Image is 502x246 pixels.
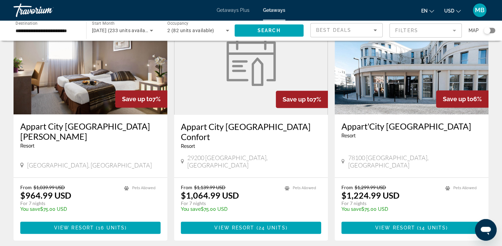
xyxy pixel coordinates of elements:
[283,96,313,103] span: Save up to
[415,225,448,230] span: ( )
[94,225,127,230] span: ( )
[14,6,167,114] img: S300I01X.jpg
[444,8,454,14] span: USD
[27,161,152,169] span: [GEOGRAPHIC_DATA], [GEOGRAPHIC_DATA]
[258,28,281,33] span: Search
[181,143,195,149] span: Resort
[20,190,71,200] p: $964.99 USD
[469,26,479,35] span: Map
[20,184,32,190] span: From
[276,91,328,108] div: 7%
[54,225,94,230] span: View Resort
[389,23,462,38] button: Filter
[259,225,286,230] span: 24 units
[181,121,321,142] a: Appart City [GEOGRAPHIC_DATA] Confort
[316,26,377,34] mat-select: Sort by
[254,225,287,230] span: ( )
[355,184,386,190] span: $1,299.99 USD
[122,95,152,103] span: Save up to
[115,90,167,108] div: 7%
[348,154,482,169] span: 78100 [GEOGRAPHIC_DATA], [GEOGRAPHIC_DATA]
[16,21,38,25] span: Destination
[217,7,249,13] a: Getaways Plus
[132,186,156,190] span: Pets Allowed
[443,95,473,103] span: Save up to
[98,225,125,230] span: 16 units
[181,206,201,212] span: You save
[341,190,400,200] p: $1,224.99 USD
[421,8,428,14] span: en
[293,186,316,190] span: Pets Allowed
[14,1,81,19] a: Travorium
[181,200,278,206] p: For 7 nights
[20,206,40,212] span: You save
[421,6,434,16] button: Change language
[194,184,225,190] span: $1,139.99 USD
[20,121,161,141] a: Appart City [GEOGRAPHIC_DATA][PERSON_NAME]
[20,143,34,149] span: Resort
[341,184,353,190] span: From
[341,121,482,131] a: Appart'City [GEOGRAPHIC_DATA]
[167,28,214,33] span: 2 (82 units available)
[335,6,488,114] img: RU73E01X.jpg
[341,200,438,206] p: For 7 nights
[475,7,484,14] span: MB
[33,184,65,190] span: $1,039.99 USD
[92,28,153,33] span: [DATE] (233 units available)
[341,206,361,212] span: You save
[214,225,254,230] span: View Resort
[453,186,477,190] span: Pets Allowed
[222,35,280,86] img: week.svg
[181,222,321,234] button: View Resort(24 units)
[341,133,356,138] span: Resort
[20,206,117,212] p: $75.00 USD
[444,6,461,16] button: Change currency
[436,90,488,108] div: 6%
[167,21,189,26] span: Occupancy
[92,21,115,26] span: Start Month
[341,222,482,234] button: View Resort(14 units)
[263,7,285,13] a: Getaways
[475,219,497,241] iframe: Bouton de lancement de la fenêtre de messagerie
[375,225,415,230] span: View Resort
[471,3,488,17] button: User Menu
[419,225,446,230] span: 14 units
[187,154,321,169] span: 29200 [GEOGRAPHIC_DATA], [GEOGRAPHIC_DATA]
[235,24,304,37] button: Search
[341,206,438,212] p: $75.00 USD
[181,206,278,212] p: $75.00 USD
[181,190,239,200] p: $1,064.99 USD
[316,27,351,33] span: Best Deals
[181,184,192,190] span: From
[20,200,117,206] p: For 7 nights
[20,222,161,234] button: View Resort(16 units)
